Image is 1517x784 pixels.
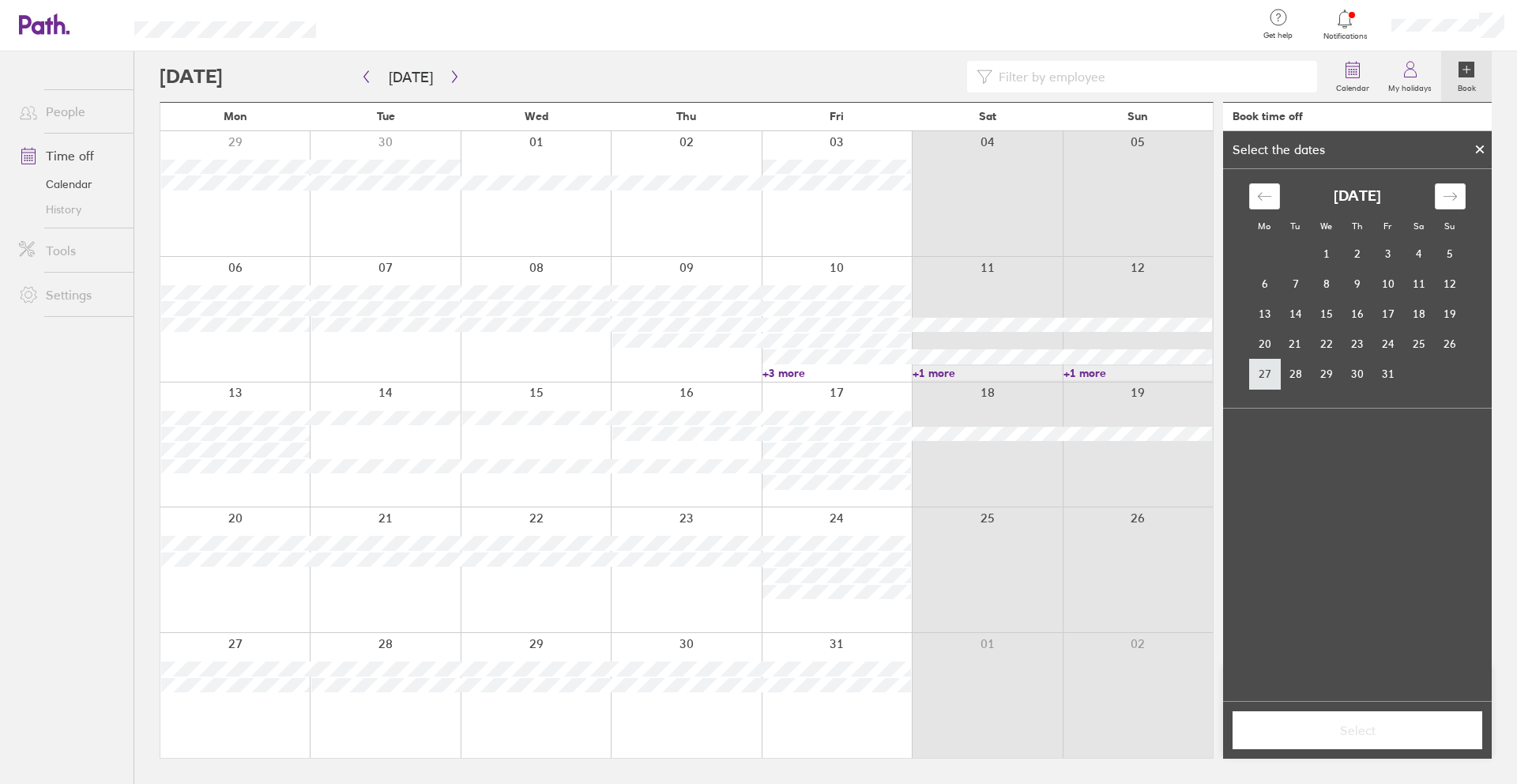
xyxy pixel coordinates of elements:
a: Time off [6,140,134,171]
div: Move forward to switch to the next month. [1435,183,1466,209]
label: Book [1448,79,1485,93]
td: Friday, October 3, 2025 [1372,239,1403,269]
td: Thursday, October 2, 2025 [1342,239,1372,269]
td: Thursday, October 9, 2025 [1342,269,1372,299]
td: Tuesday, October 14, 2025 [1280,299,1311,329]
div: Move backward to switch to the previous month. [1249,183,1280,209]
small: Mo [1258,220,1270,232]
a: History [6,197,134,222]
td: Wednesday, October 15, 2025 [1311,299,1342,329]
a: Settings [6,279,134,311]
span: Get help [1252,31,1304,40]
label: Calendar [1327,79,1379,93]
a: Calendar [1327,51,1379,102]
td: Thursday, October 16, 2025 [1342,299,1372,329]
a: +1 more [1063,366,1212,380]
small: Tu [1290,220,1300,232]
td: Saturday, October 25, 2025 [1403,329,1434,359]
div: Select the dates [1223,142,1334,156]
label: My holidays [1379,79,1441,93]
a: Tools [6,235,134,266]
span: Notifications [1319,32,1371,41]
span: Thu [676,110,696,122]
small: Su [1444,220,1455,232]
button: [DATE] [376,64,446,90]
a: My holidays [1379,51,1441,102]
td: Wednesday, October 1, 2025 [1311,239,1342,269]
div: Book time off [1233,110,1303,122]
small: Fr [1383,220,1391,232]
span: Sun [1127,110,1148,122]
td: Sunday, October 19, 2025 [1434,299,1465,329]
span: Fri [830,110,844,122]
td: Wednesday, October 22, 2025 [1311,329,1342,359]
span: Sat [979,110,996,122]
td: Friday, October 10, 2025 [1372,269,1403,299]
span: Mon [224,110,247,122]
input: Filter by employee [992,62,1308,92]
td: Monday, October 20, 2025 [1249,329,1280,359]
td: Monday, October 13, 2025 [1249,299,1280,329]
button: Select [1233,711,1482,749]
td: Monday, October 6, 2025 [1249,269,1280,299]
td: Thursday, October 30, 2025 [1342,359,1372,389]
td: Saturday, October 18, 2025 [1403,299,1434,329]
td: Friday, October 31, 2025 [1372,359,1403,389]
td: Sunday, October 12, 2025 [1434,269,1465,299]
small: Th [1352,220,1362,232]
a: Calendar [6,171,134,197]
a: +3 more [762,366,911,380]
a: Notifications [1319,8,1371,41]
td: Monday, October 27, 2025 [1249,359,1280,389]
td: Saturday, October 11, 2025 [1403,269,1434,299]
td: Friday, October 17, 2025 [1372,299,1403,329]
td: Tuesday, October 7, 2025 [1280,269,1311,299]
td: Tuesday, October 21, 2025 [1280,329,1311,359]
a: +1 more [913,366,1061,380]
small: Sa [1413,220,1424,232]
td: Saturday, October 4, 2025 [1403,239,1434,269]
small: We [1320,220,1332,232]
td: Sunday, October 26, 2025 [1434,329,1465,359]
td: Wednesday, October 8, 2025 [1311,269,1342,299]
strong: [DATE] [1334,188,1381,205]
a: People [6,96,134,127]
div: Calendar [1232,169,1483,408]
td: Tuesday, October 28, 2025 [1280,359,1311,389]
td: Wednesday, October 29, 2025 [1311,359,1342,389]
span: Tue [377,110,395,122]
span: Wed [525,110,548,122]
td: Thursday, October 23, 2025 [1342,329,1372,359]
td: Sunday, October 5, 2025 [1434,239,1465,269]
span: Select [1244,723,1471,737]
td: Friday, October 24, 2025 [1372,329,1403,359]
a: Book [1441,51,1492,102]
